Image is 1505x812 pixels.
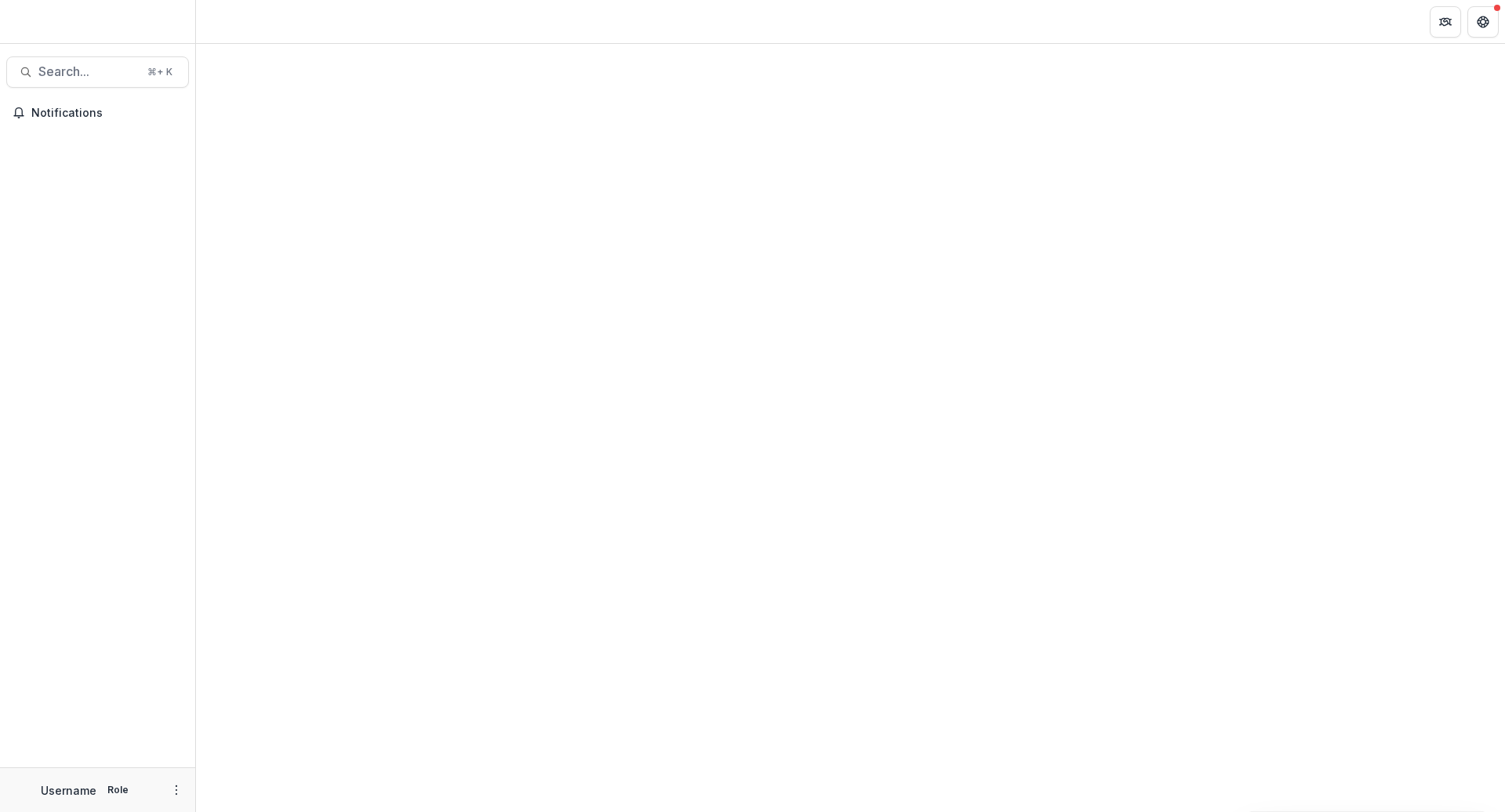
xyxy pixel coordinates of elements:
button: Search... [6,56,189,88]
button: Notifications [6,100,189,125]
nav: breadcrumb [202,10,269,33]
p: Role [103,783,133,797]
button: Get Help [1467,6,1499,38]
div: ⌘ + K [144,63,176,81]
button: Partners [1430,6,1461,38]
span: Search... [38,64,138,79]
button: More [167,781,186,799]
span: Notifications [31,107,183,120]
p: Username [41,782,96,799]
